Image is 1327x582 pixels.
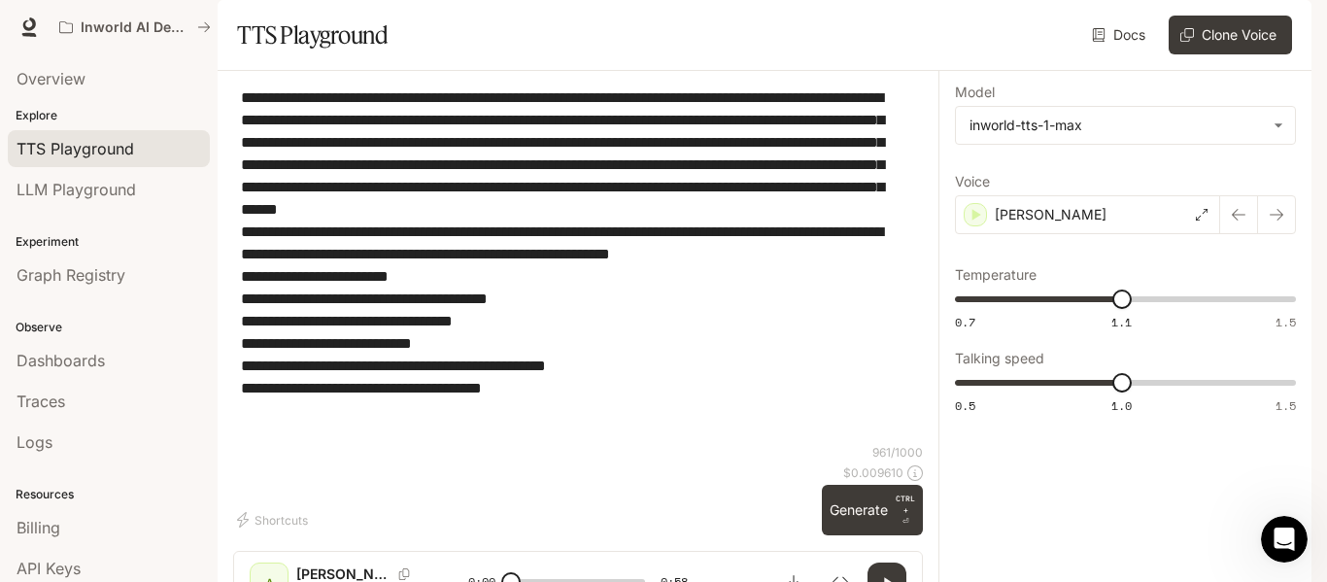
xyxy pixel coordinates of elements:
span: 1.5 [1276,314,1296,330]
p: CTRL + [896,493,915,516]
p: Inworld AI Demos [81,19,189,36]
span: 1.0 [1111,397,1132,414]
iframe: Intercom live chat [1261,516,1308,563]
div: inworld-tts-1-max [970,116,1264,135]
button: Shortcuts [233,504,316,535]
span: 1.1 [1111,314,1132,330]
p: Temperature [955,268,1037,282]
button: GenerateCTRL +⏎ [822,485,923,535]
span: 0.5 [955,397,975,414]
span: 1.5 [1276,397,1296,414]
div: inworld-tts-1-max [956,107,1295,144]
p: $ 0.009610 [843,464,903,481]
p: ⏎ [896,493,915,528]
a: Docs [1088,16,1153,54]
span: 0.7 [955,314,975,330]
button: Clone Voice [1169,16,1292,54]
p: [PERSON_NAME] [995,205,1106,224]
p: Model [955,86,995,99]
button: All workspaces [51,8,220,47]
p: Talking speed [955,352,1044,365]
button: Copy Voice ID [391,568,418,580]
p: Voice [955,175,990,188]
h1: TTS Playground [237,16,388,54]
